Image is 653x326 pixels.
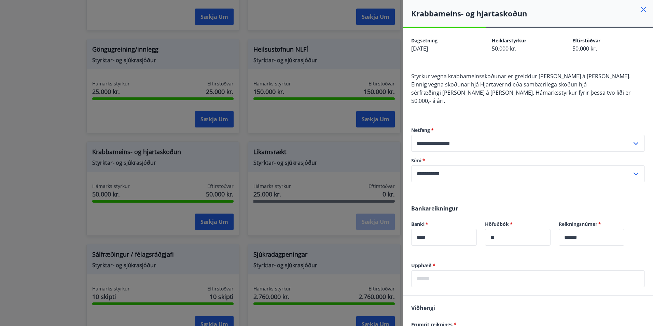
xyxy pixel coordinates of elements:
[485,221,551,228] label: Höfuðbók
[411,221,477,228] label: Banki
[411,270,645,287] div: Upphæð
[411,45,428,52] span: [DATE]
[411,89,631,105] span: sérfræðingi [PERSON_NAME] á [PERSON_NAME]. Hámarksstyrkur fyrir þessa tvo liði er 50.000,- á ári.
[572,45,597,52] span: 50.000 kr.
[411,205,458,212] span: Bankareikningur
[411,127,645,134] label: Netfang
[559,221,624,228] label: Reikningsnúmer
[492,45,516,52] span: 50.000 kr.
[411,37,437,44] span: Dagsetning
[572,37,600,44] span: Eftirstöðvar
[411,304,435,312] span: Viðhengi
[411,8,653,18] h4: Krabbameins- og hjartaskoðun
[411,262,645,269] label: Upphæð
[492,37,526,44] span: Heildarstyrkur
[411,72,630,88] span: Styrkur vegna krabbameinsskoðunar er greiddur [PERSON_NAME] á [PERSON_NAME]. Einnig vegna skoðuna...
[411,157,645,164] label: Sími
